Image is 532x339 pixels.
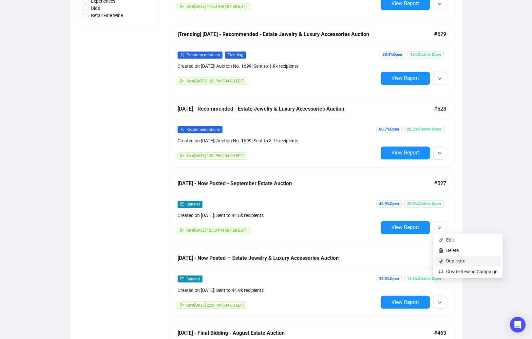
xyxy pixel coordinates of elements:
span: down [438,300,442,304]
span: down [438,2,442,6]
span: General [186,202,200,206]
span: user [180,53,184,57]
span: 22.3% Click to Open [404,126,444,133]
span: #528 [434,105,446,113]
div: Created on [DATE] | Sent to 44.8k recipients [178,212,378,219]
span: View Report [391,0,419,7]
button: View Report [381,146,430,159]
span: send [180,303,184,307]
span: View Report [391,224,419,230]
span: Sent [DATE] 2:29 PM (-04:00 EDT) [186,303,244,307]
span: mail [180,277,184,280]
span: 53.4% Open [380,51,405,58]
button: View Report [381,221,430,234]
div: Created on [DATE] | Auction No. 1699 | Sent to 3.7k recipients [178,137,378,144]
div: [Trending] [DATE] - Recommended - Estate Jewelry & Luxury Accessories Auction [178,30,434,38]
span: Sent [DATE] 1:00 PM (-04:00 EDT) [186,153,244,158]
span: #463 [434,329,446,337]
span: 40.9% Open [376,200,402,207]
img: svg+xml;base64,PHN2ZyB4bWxucz0iaHR0cDovL3d3dy53My5vcmcvMjAwMC9zdmciIHhtbG5zOnhsaW5rPSJodHRwOi8vd3... [438,237,444,242]
span: send [180,228,184,232]
span: Edit [446,237,454,242]
span: #529 [434,30,446,38]
div: Created on [DATE] | Auction No. 1699 | Sent to 1.9k recipients [178,62,378,70]
span: down [438,77,442,80]
span: Sent [DATE] 11:00 AM (-04:00 EDT) [186,4,247,9]
span: Duplicate [446,258,465,263]
span: General [186,277,200,281]
div: [DATE] - Now Posted — Estate Jewelry & Luxury Accessories Auction [178,254,434,262]
span: 14.8% Click to Open [404,275,444,282]
span: 15% Click to Open [408,51,444,58]
span: Sent [DATE] 12:58 PM (-04:00 EDT) [186,228,247,233]
span: 20.5% Click to Open [404,200,444,207]
span: Bids [88,5,103,12]
a: [DATE] - Now Posted - September Estate Auction#527mailGeneralCreated on [DATE]| Sent to 44.8k rec... [169,174,454,242]
div: [DATE] - Final Bidding - August Estate Auction [178,329,434,337]
button: View Report [381,295,430,309]
div: [DATE] - Now Posted - September Estate Auction [178,179,434,187]
div: Open Intercom Messenger [510,317,525,332]
img: svg+xml;base64,PHN2ZyB4bWxucz0iaHR0cDovL3d3dy53My5vcmcvMjAwMC9zdmciIHdpZHRoPSIyNCIgaGVpZ2h0PSIyNC... [438,258,444,263]
span: Create Resend Campaign [446,269,498,274]
span: Retail Fine Wine [88,12,125,19]
span: down [438,151,442,155]
img: retweet.svg [438,269,444,274]
span: send [180,153,184,157]
span: down [438,226,442,230]
span: View Report [391,150,419,156]
span: send [180,4,184,8]
a: [DATE] - Recommended - Estate Jewelry & Luxury Accessories Auction#528userRecommendationsCreated ... [169,99,454,168]
span: Delete [446,248,459,253]
span: Trending [225,51,246,59]
span: Recommendations [186,53,220,57]
div: [DATE] - Recommended - Estate Jewelry & Luxury Accessories Auction [178,105,434,113]
span: Sent [DATE] 1:30 PM (-04:00 EDT) [186,79,244,83]
span: Recommendations [186,127,220,132]
span: View Report [391,75,419,81]
span: #527 [434,179,446,187]
span: 60.7% Open [376,126,402,133]
div: Created on [DATE] | Sent to 44.9k recipients [178,286,378,294]
span: send [180,79,184,83]
span: View Report [391,299,419,305]
a: [DATE] - Now Posted — Estate Jewelry & Luxury Accessories Auction#521mailGeneralCreated on [DATE]... [169,249,454,317]
span: 38.3% Open [376,275,402,282]
span: user [180,127,184,131]
img: svg+xml;base64,PHN2ZyB4bWxucz0iaHR0cDovL3d3dy53My5vcmcvMjAwMC9zdmciIHhtbG5zOnhsaW5rPSJodHRwOi8vd3... [438,248,444,253]
button: View Report [381,72,430,85]
span: mail [180,202,184,206]
a: [Trending] [DATE] - Recommended - Estate Jewelry & Luxury Accessories Auction#529userRecommendati... [169,25,454,93]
